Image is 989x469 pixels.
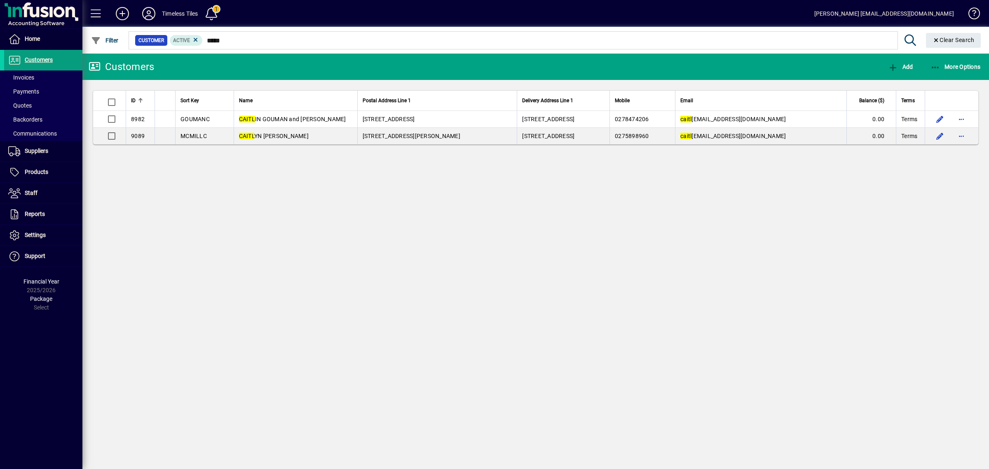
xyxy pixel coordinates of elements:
[109,6,136,21] button: Add
[173,38,190,43] span: Active
[25,169,48,175] span: Products
[131,96,150,105] div: ID
[8,116,42,123] span: Backorders
[814,7,954,20] div: [PERSON_NAME] [EMAIL_ADDRESS][DOMAIN_NAME]
[615,96,630,105] span: Mobile
[888,63,913,70] span: Add
[955,113,968,126] button: More options
[25,253,45,259] span: Support
[25,232,46,238] span: Settings
[30,295,52,302] span: Package
[615,96,670,105] div: Mobile
[131,133,145,139] span: 9089
[933,113,947,126] button: Edit
[4,141,82,162] a: Suppliers
[138,36,164,45] span: Customer
[901,96,915,105] span: Terms
[8,130,57,137] span: Communications
[680,133,786,139] span: [EMAIL_ADDRESS][DOMAIN_NAME]
[926,33,981,48] button: Clear
[4,246,82,267] a: Support
[522,116,574,122] span: [STREET_ADDRESS]
[680,96,693,105] span: Email
[4,113,82,127] a: Backorders
[25,56,53,63] span: Customers
[4,127,82,141] a: Communications
[8,88,39,95] span: Payments
[131,116,145,122] span: 8982
[930,63,981,70] span: More Options
[962,2,979,28] a: Knowledge Base
[4,70,82,84] a: Invoices
[363,96,411,105] span: Postal Address Line 1
[91,37,119,44] span: Filter
[23,278,59,285] span: Financial Year
[8,102,32,109] span: Quotes
[901,115,917,123] span: Terms
[89,60,154,73] div: Customers
[680,133,691,139] em: caitl
[522,133,574,139] span: [STREET_ADDRESS]
[4,29,82,49] a: Home
[239,133,309,139] span: YN [PERSON_NAME]
[180,133,207,139] span: MCMILLC
[4,98,82,113] a: Quotes
[4,204,82,225] a: Reports
[680,96,841,105] div: Email
[933,129,947,143] button: Edit
[615,133,649,139] span: 0275898960
[89,33,121,48] button: Filter
[25,35,40,42] span: Home
[239,116,346,122] span: IN GOUMAN and [PERSON_NAME]
[4,162,82,183] a: Products
[180,96,199,105] span: Sort Key
[8,74,34,81] span: Invoices
[239,96,253,105] span: Name
[846,128,896,144] td: 0.00
[615,116,649,122] span: 0278474206
[131,96,136,105] span: ID
[239,96,352,105] div: Name
[859,96,884,105] span: Balance ($)
[25,211,45,217] span: Reports
[886,59,915,74] button: Add
[136,6,162,21] button: Profile
[363,133,460,139] span: [STREET_ADDRESS][PERSON_NAME]
[928,59,983,74] button: More Options
[239,133,254,139] em: CAITL
[955,129,968,143] button: More options
[162,7,198,20] div: Timeless Tiles
[680,116,691,122] em: caitl
[363,116,415,122] span: [STREET_ADDRESS]
[852,96,892,105] div: Balance ($)
[25,148,48,154] span: Suppliers
[901,132,917,140] span: Terms
[4,183,82,204] a: Staff
[180,116,210,122] span: GOUMANC
[522,96,573,105] span: Delivery Address Line 1
[4,84,82,98] a: Payments
[25,190,37,196] span: Staff
[680,116,786,122] span: [EMAIL_ADDRESS][DOMAIN_NAME]
[239,116,255,122] em: CAITL
[4,225,82,246] a: Settings
[933,37,975,43] span: Clear Search
[846,111,896,128] td: 0.00
[170,35,203,46] mat-chip: Activation Status: Active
